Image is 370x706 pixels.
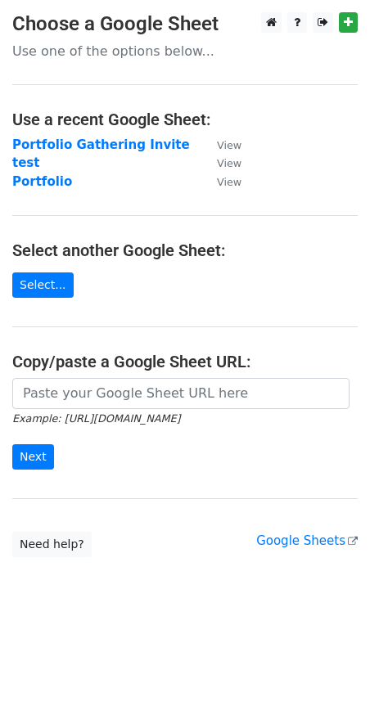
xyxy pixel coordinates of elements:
[12,241,358,260] h4: Select another Google Sheet:
[12,110,358,129] h4: Use a recent Google Sheet:
[12,12,358,36] h3: Choose a Google Sheet
[217,139,241,151] small: View
[12,532,92,557] a: Need help?
[12,155,39,170] a: test
[256,533,358,548] a: Google Sheets
[201,137,241,152] a: View
[12,137,190,152] a: Portfolio Gathering Invite
[217,157,241,169] small: View
[201,174,241,189] a: View
[12,352,358,371] h4: Copy/paste a Google Sheet URL:
[12,444,54,470] input: Next
[217,176,241,188] small: View
[12,174,72,189] a: Portfolio
[12,272,74,298] a: Select...
[12,412,180,425] small: Example: [URL][DOMAIN_NAME]
[12,43,358,60] p: Use one of the options below...
[12,378,350,409] input: Paste your Google Sheet URL here
[201,155,241,170] a: View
